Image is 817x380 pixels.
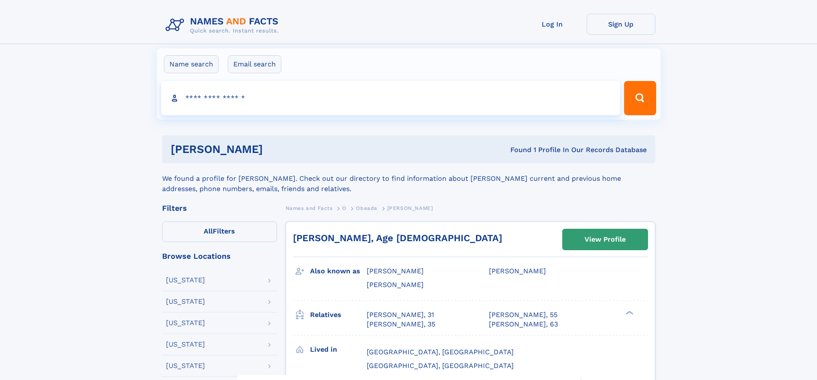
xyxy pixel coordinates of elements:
[489,267,546,275] span: [PERSON_NAME]
[286,203,333,213] a: Names and Facts
[166,298,205,305] div: [US_STATE]
[342,203,347,213] a: O
[387,205,433,211] span: [PERSON_NAME]
[166,277,205,284] div: [US_STATE]
[166,320,205,326] div: [US_STATE]
[386,145,647,155] div: Found 1 Profile In Our Records Database
[356,203,377,213] a: Obeada
[166,362,205,369] div: [US_STATE]
[624,310,634,315] div: ❯
[367,267,424,275] span: [PERSON_NAME]
[293,233,502,243] a: [PERSON_NAME], Age [DEMOGRAPHIC_DATA]
[367,320,435,329] a: [PERSON_NAME], 35
[162,221,277,242] label: Filters
[310,308,367,322] h3: Relatives
[367,310,434,320] a: [PERSON_NAME], 31
[161,81,621,115] input: search input
[367,362,514,370] span: [GEOGRAPHIC_DATA], [GEOGRAPHIC_DATA]
[162,14,286,37] img: Logo Names and Facts
[164,55,219,73] label: Name search
[624,81,656,115] button: Search Button
[518,14,587,35] a: Log In
[310,342,367,357] h3: Lived in
[489,320,558,329] a: [PERSON_NAME], 63
[166,341,205,348] div: [US_STATE]
[367,281,424,289] span: [PERSON_NAME]
[204,227,213,235] span: All
[310,264,367,278] h3: Also known as
[356,205,377,211] span: Obeada
[587,14,655,35] a: Sign Up
[367,348,514,356] span: [GEOGRAPHIC_DATA], [GEOGRAPHIC_DATA]
[171,144,387,155] h1: [PERSON_NAME]
[342,205,347,211] span: O
[585,230,626,249] div: View Profile
[162,163,655,194] div: We found a profile for [PERSON_NAME]. Check out our directory to find information about [PERSON_N...
[563,229,648,250] a: View Profile
[162,204,277,212] div: Filters
[162,252,277,260] div: Browse Locations
[489,310,558,320] a: [PERSON_NAME], 55
[228,55,281,73] label: Email search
